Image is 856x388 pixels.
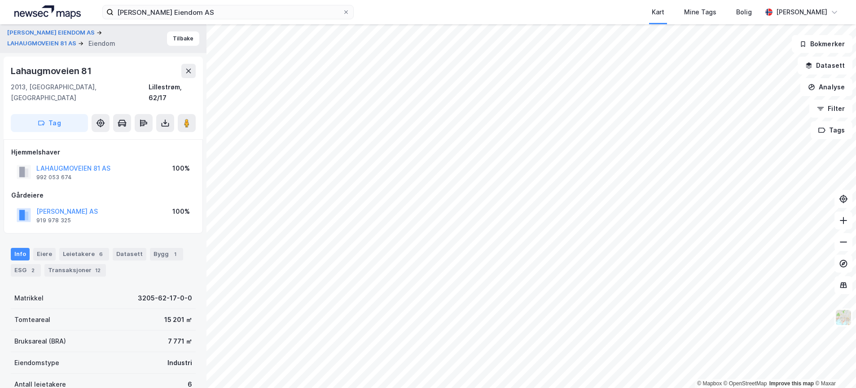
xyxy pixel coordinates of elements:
[11,82,149,103] div: 2013, [GEOGRAPHIC_DATA], [GEOGRAPHIC_DATA]
[809,100,852,118] button: Filter
[93,266,102,275] div: 12
[798,57,852,75] button: Datasett
[28,266,37,275] div: 2
[59,248,109,260] div: Leietakere
[736,7,752,18] div: Bolig
[811,345,856,388] div: Kontrollprogram for chat
[11,190,195,201] div: Gårdeiere
[167,31,199,46] button: Tilbake
[149,82,196,103] div: Lillestrøm, 62/17
[7,28,97,37] button: [PERSON_NAME] EIENDOM AS
[114,5,342,19] input: Søk på adresse, matrikkel, gårdeiere, leietakere eller personer
[684,7,716,18] div: Mine Tags
[88,38,115,49] div: Eiendom
[811,345,856,388] iframe: Chat Widget
[792,35,852,53] button: Bokmerker
[167,357,192,368] div: Industri
[44,264,106,277] div: Transaksjoner
[36,217,71,224] div: 919 978 325
[652,7,664,18] div: Kart
[811,121,852,139] button: Tags
[11,264,41,277] div: ESG
[150,248,183,260] div: Bygg
[724,380,767,387] a: OpenStreetMap
[14,314,50,325] div: Tomteareal
[172,163,190,174] div: 100%
[168,336,192,347] div: 7 771 ㎡
[14,5,81,19] img: logo.a4113a55bc3d86da70a041830d287a7e.svg
[776,7,827,18] div: [PERSON_NAME]
[769,380,814,387] a: Improve this map
[11,64,93,78] div: Lahaugmoveien 81
[7,39,78,48] button: LAHAUGMOVEIEN 81 AS
[11,114,88,132] button: Tag
[697,380,722,387] a: Mapbox
[11,248,30,260] div: Info
[33,248,56,260] div: Eiere
[171,250,180,259] div: 1
[835,309,852,326] img: Z
[113,248,146,260] div: Datasett
[800,78,852,96] button: Analyse
[14,293,44,304] div: Matrikkel
[164,314,192,325] div: 15 201 ㎡
[36,174,72,181] div: 992 053 674
[14,336,66,347] div: Bruksareal (BRA)
[172,206,190,217] div: 100%
[11,147,195,158] div: Hjemmelshaver
[97,250,105,259] div: 6
[138,293,192,304] div: 3205-62-17-0-0
[14,357,59,368] div: Eiendomstype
